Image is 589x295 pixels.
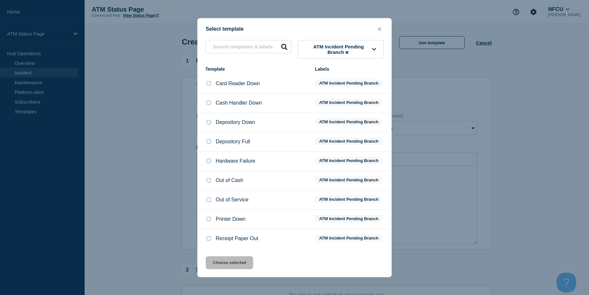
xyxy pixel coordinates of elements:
div: Select template [198,26,391,32]
input: Out of Service checkbox [207,198,211,202]
p: Depository Down [216,119,255,125]
span: ATM Incident Pending Branch [305,44,372,55]
span: ATM Incident Pending Branch [315,215,383,222]
p: Out of Service [216,197,248,203]
p: Out of Cash [216,178,243,183]
button: ATM Incident Pending Branch [298,40,384,59]
span: ATM Incident Pending Branch [315,176,383,184]
span: ATM Incident Pending Branch [315,79,383,87]
input: Cash Handler Down checkbox [207,101,211,105]
p: Hardware Failure [216,158,255,164]
span: ATM Incident Pending Branch [315,99,383,106]
span: ATM Incident Pending Branch [315,118,383,126]
input: Depository Full checkbox [207,139,211,144]
p: Card Reader Down [216,81,260,86]
p: Receipt Paper Out [216,236,258,241]
input: Depository Down checkbox [207,120,211,124]
p: Depository Full [216,139,250,145]
p: Cash Handler Down [216,100,262,106]
input: Receipt Paper Out checkbox [207,236,211,240]
span: ATM Incident Pending Branch [315,157,383,164]
button: Choose selected [206,256,253,269]
input: Card Reader Down checkbox [207,81,211,86]
input: Search templates & labels [205,40,291,53]
div: Template [205,66,308,72]
input: Hardware Failure checkbox [207,159,211,163]
input: Out of Cash checkbox [207,178,211,182]
span: ATM Incident Pending Branch [315,234,383,242]
button: close button [376,26,383,32]
div: Labels [315,66,384,72]
p: Printer Down [216,216,245,222]
span: ATM Incident Pending Branch [315,196,383,203]
input: Printer Down checkbox [207,217,211,221]
span: ATM Incident Pending Branch [315,137,383,145]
